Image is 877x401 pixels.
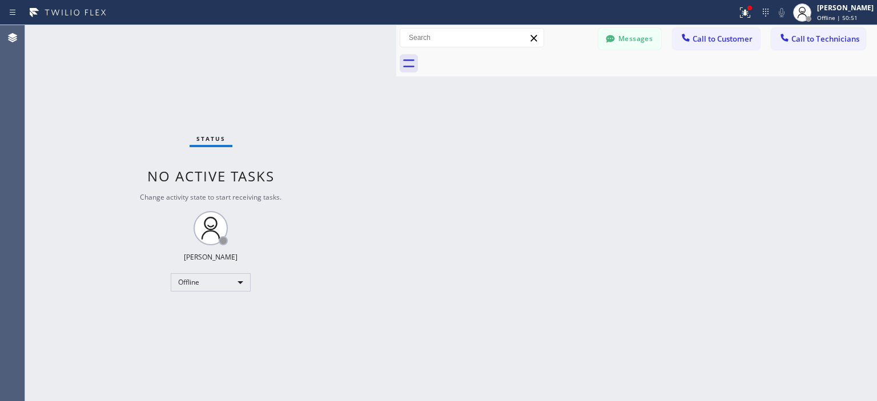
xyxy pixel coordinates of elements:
[147,167,275,185] span: No active tasks
[184,252,238,262] div: [PERSON_NAME]
[791,34,859,44] span: Call to Technicians
[140,192,281,202] span: Change activity state to start receiving tasks.
[774,5,790,21] button: Mute
[817,14,858,22] span: Offline | 50:51
[171,273,251,291] div: Offline
[693,34,753,44] span: Call to Customer
[673,28,760,50] button: Call to Customer
[196,135,226,143] span: Status
[598,28,661,50] button: Messages
[400,29,544,47] input: Search
[817,3,874,13] div: [PERSON_NAME]
[771,28,866,50] button: Call to Technicians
